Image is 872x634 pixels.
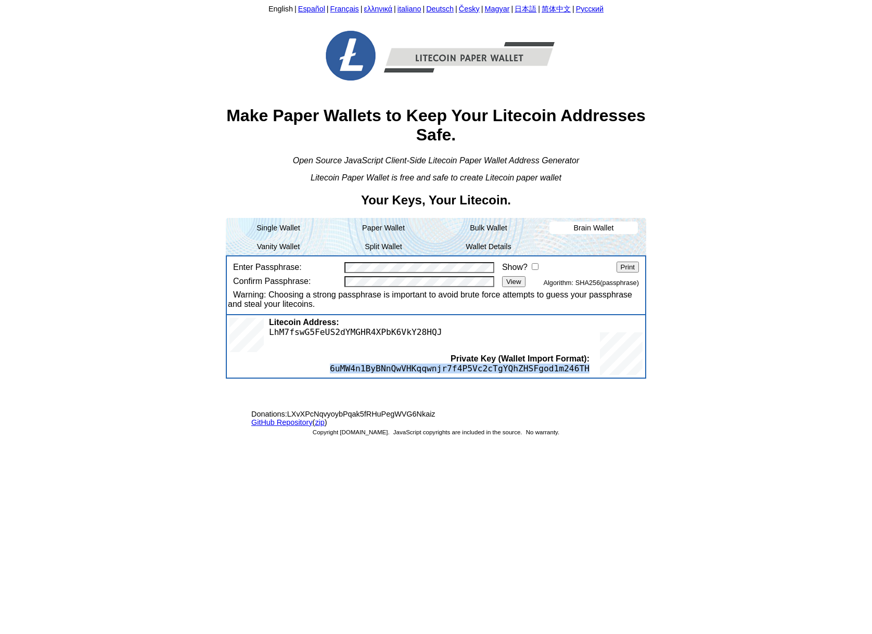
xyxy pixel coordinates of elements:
label: Show? [502,263,528,271]
a: Français [330,5,359,13]
div: | | | | | | | | | | [226,4,646,17]
li: Single Wallet [226,218,331,237]
li: Paper Wallet [331,218,436,237]
a: Español [298,5,325,13]
span: Algorithm: SHA256(passphrase) [538,276,644,289]
span: Litecoin Address: [269,318,339,327]
li: Bulk Wallet [436,218,541,237]
a: Magyar [484,5,509,13]
label: Enter Passphrase: [233,263,302,271]
a: Deutsch [426,5,454,13]
a: 日本語 [515,5,536,13]
span: LXvXPcNqvyoybPqak5fRHuPegWVG6Nkaiz [241,410,485,418]
span: Copyright [DOMAIN_NAME]. [312,424,391,441]
span: Private Key (Wallet Import Format): [451,354,589,363]
span: 6uMW4n1ByBNnQwVHKqqwnjr7f4P5Vc2cTgYQhZHSFgod1m246TH [330,364,589,373]
span: Warning: Choosing a strong passphrase is important to avoid brute force attempts to guess your pa... [228,290,632,308]
li: Vanity Wallet [226,237,331,256]
a: ελληνικά [364,5,393,13]
div: Litecoin Paper Wallet is free and safe to create Litecoin paper wallet [226,173,646,183]
a: Česky [459,5,480,13]
a: GitHub Repository [251,418,313,426]
h2: Your Keys, Your Litecoin. [226,193,646,208]
label: Confirm Passphrase: [233,277,311,286]
a: 简体中文 [542,5,571,13]
a: English [268,5,293,13]
span: LhM7fswG5FeUS2dYMGHR4XPbK6VkY28HQJ [269,327,442,337]
span: JavaScript copyrights are included in the source. [392,424,523,441]
a: italiano [397,5,421,13]
li: Split Wallet [331,237,436,256]
span: ( ) [241,418,485,426]
span: No warranty. [525,424,560,441]
li: Brain Wallet [549,222,638,234]
div: Open Source JavaScript Client-Side Litecoin Paper Wallet Address Generator [226,156,646,165]
input: View [502,276,525,287]
img: Free-Litecoin-Paper-Wallet [296,18,576,93]
li: Wallet Details [436,237,541,256]
h1: Make Paper Wallets to Keep Your Litecoin Addresses Safe. [226,106,646,145]
a: zip [315,418,324,426]
input: Print [617,262,639,273]
span: Donations: [251,410,287,418]
a: Русский [576,5,604,13]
